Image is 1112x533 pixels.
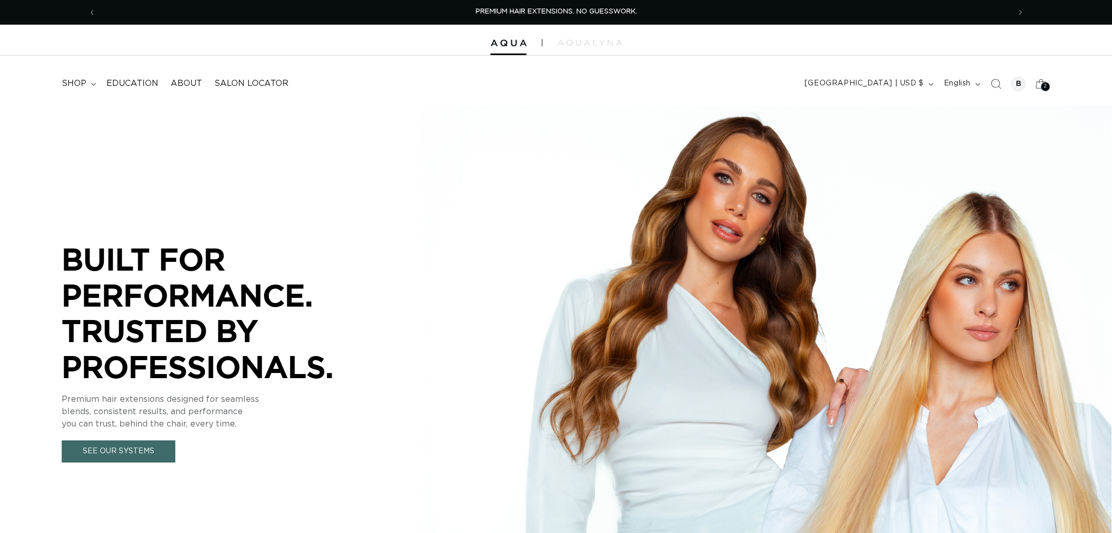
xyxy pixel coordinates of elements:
span: [GEOGRAPHIC_DATA] | USD $ [805,78,924,89]
span: shop [62,78,86,89]
a: See Our Systems [62,440,175,463]
p: BUILT FOR PERFORMANCE. TRUSTED BY PROFESSIONALS. [62,241,370,384]
button: [GEOGRAPHIC_DATA] | USD $ [798,74,938,94]
a: About [165,72,208,95]
a: Education [100,72,165,95]
a: Salon Locator [208,72,295,95]
span: 2 [1044,82,1047,91]
button: Previous announcement [81,3,103,22]
img: Aqua Hair Extensions [490,40,526,47]
span: PREMIUM HAIR EXTENSIONS. NO GUESSWORK. [476,8,637,15]
p: Premium hair extensions designed for seamless blends, consistent results, and performance you can... [62,393,370,430]
summary: Search [985,73,1007,95]
span: English [944,78,971,89]
img: aqualyna.com [558,40,622,46]
summary: shop [56,72,100,95]
button: Next announcement [1009,3,1032,22]
button: English [938,74,985,94]
span: Education [106,78,158,89]
span: Salon Locator [214,78,288,89]
span: About [171,78,202,89]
